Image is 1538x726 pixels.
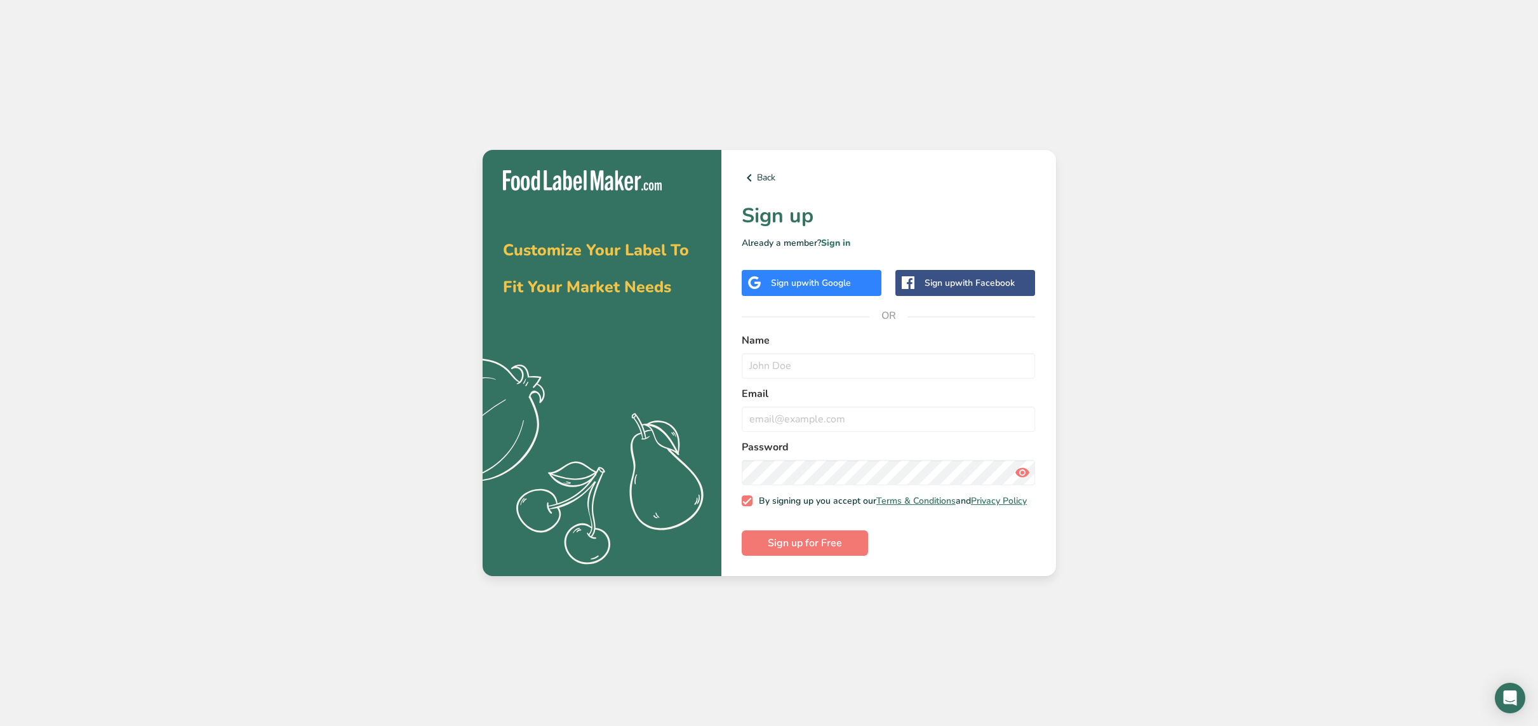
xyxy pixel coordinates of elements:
[869,297,907,335] span: OR
[752,495,1027,507] span: By signing up you accept our and
[925,276,1015,290] div: Sign up
[742,170,1036,185] a: Back
[742,333,1036,348] label: Name
[801,277,851,289] span: with Google
[742,201,1036,231] h1: Sign up
[742,236,1036,250] p: Already a member?
[876,495,956,507] a: Terms & Conditions
[742,353,1036,379] input: John Doe
[742,440,1036,455] label: Password
[742,530,868,556] button: Sign up for Free
[771,276,851,290] div: Sign up
[503,239,689,298] span: Customize Your Label To Fit Your Market Needs
[503,170,662,191] img: Food Label Maker
[821,237,850,249] a: Sign in
[971,495,1027,507] a: Privacy Policy
[955,277,1015,289] span: with Facebook
[1495,683,1525,713] div: Open Intercom Messenger
[742,407,1036,432] input: email@example.com
[768,535,842,551] span: Sign up for Free
[742,386,1036,401] label: Email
